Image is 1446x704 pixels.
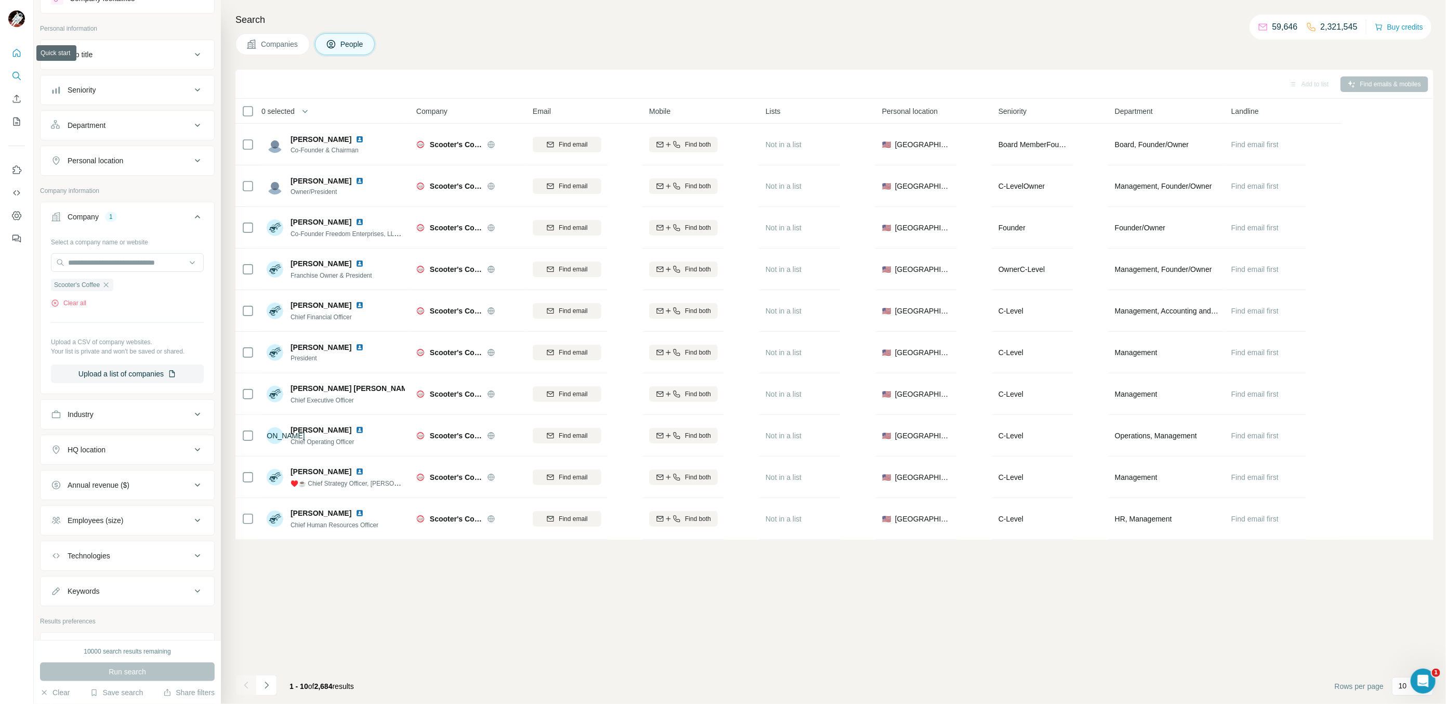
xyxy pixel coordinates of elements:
span: [GEOGRAPHIC_DATA] [895,347,951,358]
img: Avatar [267,219,283,236]
span: Find email first [1231,182,1279,190]
img: Logo of Scooter's Coffee [416,182,425,190]
span: [GEOGRAPHIC_DATA] [895,514,951,524]
span: Co-Founder Freedom Enterprises, LLC d.b.a. [PERSON_NAME]’s Coffee [291,229,493,238]
button: Find both [649,262,718,277]
span: C-Level [998,307,1023,315]
span: Operations, Management [1115,431,1197,441]
button: Find both [649,303,718,319]
img: Avatar [267,178,283,194]
button: Keywords [41,579,214,604]
div: 1 [105,212,117,221]
span: Scooter's Coffee [54,280,100,290]
span: Management [1115,389,1158,399]
span: [GEOGRAPHIC_DATA] [895,181,951,191]
button: Quick start [8,44,25,62]
span: President [291,354,368,363]
img: Logo of Scooter's Coffee [416,473,425,481]
span: 🇺🇸 [882,431,891,441]
span: Management, Founder/Owner [1115,264,1212,275]
img: Logo of Scooter's Coffee [416,515,425,523]
span: of [308,682,314,690]
img: LinkedIn logo [356,218,364,226]
p: 10 [1399,681,1407,691]
button: Upload a list of companies [51,364,204,383]
span: People [340,39,364,49]
span: Find email [559,514,587,524]
button: Personal location [41,148,214,173]
span: C-Level Owner [998,182,1045,190]
button: Navigate to next page [256,675,277,696]
span: [GEOGRAPHIC_DATA] [895,431,951,441]
span: Scooter's Coffee [430,139,482,150]
img: LinkedIn logo [356,467,364,476]
button: Find email [533,137,601,152]
div: Industry [68,409,94,420]
button: Find both [649,220,718,236]
span: 🇺🇸 [882,306,891,316]
span: [PERSON_NAME] [291,258,351,269]
span: Find email first [1231,348,1279,357]
span: Owner C-Level [998,265,1045,273]
button: Company1 [41,204,214,233]
img: Avatar [267,511,283,527]
button: Find email [533,511,601,527]
span: Chief Operating Officer [291,438,354,446]
span: Find email first [1231,224,1279,232]
span: 🇺🇸 [882,181,891,191]
span: Not in a list [766,182,801,190]
span: Not in a list [766,140,801,149]
img: LinkedIn logo [356,177,364,185]
button: Department [41,113,214,138]
button: Buy credits [1375,20,1423,34]
span: Not in a list [766,224,801,232]
span: Not in a list [766,265,801,273]
span: Department [1115,106,1153,116]
span: Chief Financial Officer [291,314,352,321]
img: LinkedIn logo [356,259,364,268]
span: Scooter's Coffee [430,472,482,483]
span: Management, Accounting and Finance [1115,306,1219,316]
button: Find both [649,178,718,194]
div: Employees (size) [68,515,123,526]
span: Not in a list [766,390,801,398]
img: Logo of Scooter's Coffee [416,390,425,398]
span: Board Member Founder [998,140,1074,149]
span: Personal location [882,106,938,116]
span: ♥️☕️ Chief Strategy Officer, [PERSON_NAME]’s Coffee ☕️♥️. [291,479,465,487]
span: 🇺🇸 [882,514,891,524]
span: Find email first [1231,390,1279,398]
p: Personal information [40,24,215,33]
img: LinkedIn logo [356,135,364,144]
div: Personal location [68,155,123,166]
div: Select a company name or website [51,233,204,247]
img: Avatar [267,344,283,361]
span: Find email [559,348,587,357]
span: Find both [685,431,711,440]
span: Not in a list [766,432,801,440]
button: Clear [40,687,70,698]
span: Not in a list [766,515,801,523]
p: 2,321,545 [1321,21,1358,33]
button: Use Surfe on LinkedIn [8,161,25,179]
span: [GEOGRAPHIC_DATA] [895,389,951,399]
span: 🇺🇸 [882,264,891,275]
span: [GEOGRAPHIC_DATA] [895,306,951,316]
button: Find email [533,220,601,236]
button: My lists [8,112,25,131]
button: Dashboard [8,206,25,225]
span: [GEOGRAPHIC_DATA] [895,472,951,483]
span: Scooter's Coffee [430,306,482,316]
span: Find email [559,223,587,232]
img: Logo of Scooter's Coffee [416,432,425,440]
p: Upload a CSV of company websites. [51,337,204,347]
img: Logo of Scooter's Coffee [416,265,425,273]
span: Scooter's Coffee [430,223,482,233]
span: 🇺🇸 [882,223,891,233]
div: Keywords [68,586,99,596]
span: Find both [685,181,711,191]
span: Rows per page [1335,681,1384,692]
button: Clear all [51,298,86,308]
img: LinkedIn logo [356,343,364,351]
span: Owner/President [291,187,368,197]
